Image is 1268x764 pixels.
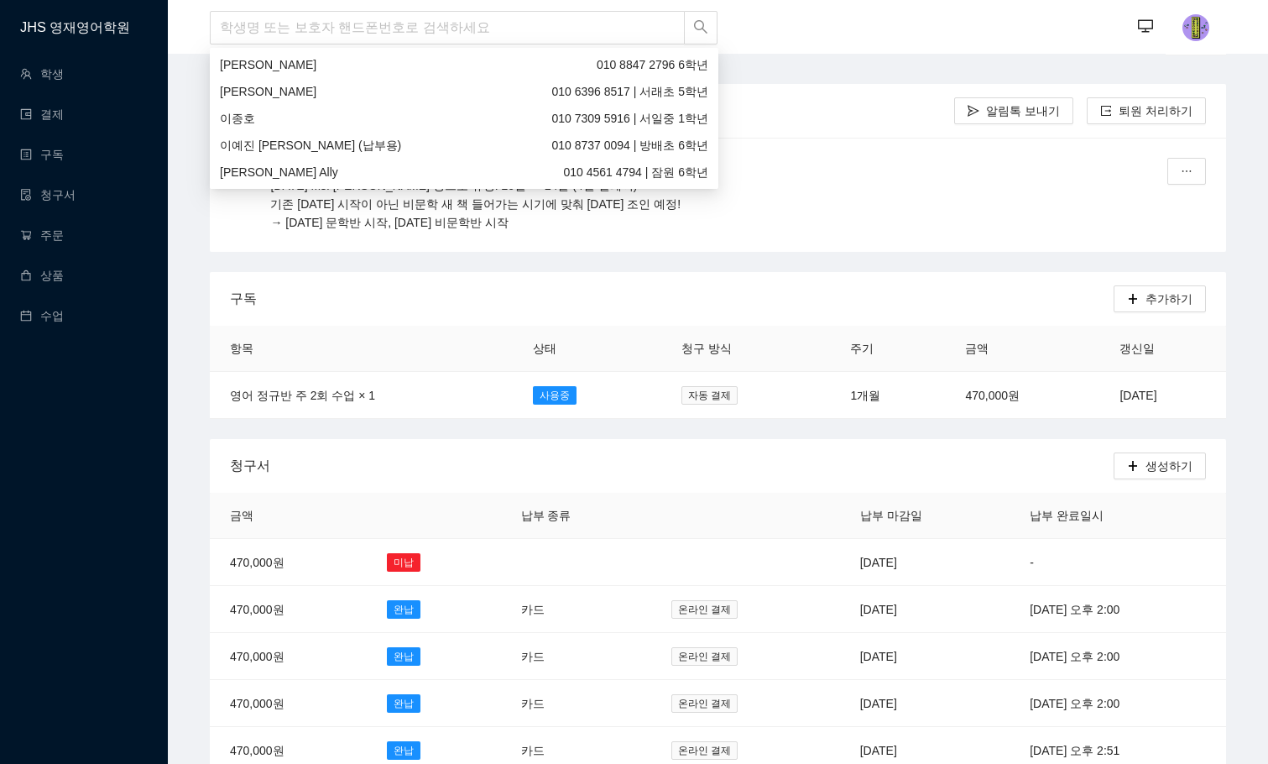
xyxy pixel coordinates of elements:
button: plus추가하기 [1114,285,1206,312]
span: 6학년 [597,55,708,74]
span: | 서일중 1학년 [551,109,708,128]
span: 완납 [387,741,420,760]
span: desktop [1138,18,1153,36]
td: 카드 [501,586,651,633]
td: 470,000원 [945,372,1099,419]
span: 010 8737 0094 [551,139,629,152]
span: 추가하기 [1145,290,1192,308]
span: send [968,105,979,118]
td: [DATE] 오후 2:00 [1010,633,1226,680]
span: 퇴원 처리하기 [1119,102,1192,120]
a: calendar수업 [20,309,64,322]
span: 온라인 결제 [671,647,738,666]
span: [PERSON_NAME] [220,85,316,98]
a: team학생 [20,67,64,81]
button: plus생성하기 [1114,453,1206,479]
span: 자동 결제 [681,386,738,405]
span: export [1100,105,1112,118]
td: - [1010,539,1226,586]
th: 갱신일 [1099,326,1226,372]
span: | 방배초 6학년 [551,136,708,154]
th: 납부 완료일시 [1010,493,1226,539]
span: [PERSON_NAME] [220,58,316,71]
span: 알림톡 보내기 [986,102,1060,120]
td: 카드 [501,680,651,727]
span: 이예진 [PERSON_NAME] (납부용) [220,139,401,152]
th: 납부 종류 [501,493,651,539]
span: 010 8847 2796 [597,58,675,71]
td: [DATE] 오후 2:00 [1010,586,1226,633]
td: [DATE] [1099,372,1226,419]
span: 완납 [387,600,420,619]
span: 온라인 결제 [671,741,738,760]
th: 금액 [210,493,367,539]
span: 미납 [387,553,420,572]
button: export퇴원 처리하기 [1087,97,1206,124]
span: | 잠원 6학년 [563,163,708,181]
td: [DATE] [840,586,1010,633]
th: 주기 [830,326,945,372]
div: 구독 [230,275,1114,322]
th: 청구 방식 [661,326,831,372]
td: 1개월 [830,372,945,419]
td: 470,000원 [210,586,367,633]
span: ellipsis [1181,165,1192,179]
span: 완납 [387,694,420,713]
a: file-done청구서 [20,188,76,201]
td: [DATE] [840,633,1010,680]
td: 카드 [501,633,651,680]
td: 470,000원 [210,633,367,680]
span: | 서래초 5학년 [551,82,708,101]
span: 010 7309 5916 [551,112,629,125]
button: search [684,11,717,44]
span: 완납 [387,647,420,666]
a: shopping-cart주문 [20,228,64,242]
td: [DATE] 오후 2:00 [1010,680,1226,727]
td: 470,000원 [210,539,367,586]
input: 학생명 또는 보호자 핸드폰번호로 검색하세요 [210,11,685,44]
span: search [693,19,708,37]
a: profile구독 [20,148,64,161]
span: 이종호 [220,112,255,125]
button: ellipsis [1167,158,1206,185]
img: photo.jpg [1182,14,1209,41]
p: [DATE] Ms. [PERSON_NAME] 상으로 휴강: 20일 → 24일 (4일 딜레이) 기존 [DATE] 시작이 아닌 비문학 새 책 들어가는 시기에 맞춰 [DATE] 조... [270,176,1125,232]
span: 010 6396 8517 [551,85,629,98]
span: 사용중 [533,386,577,405]
th: 상태 [513,326,661,372]
span: plus [1127,293,1139,306]
td: [DATE] [840,539,1010,586]
button: send알림톡 보내기 [954,97,1073,124]
th: 금액 [945,326,1099,372]
span: 온라인 결제 [671,694,738,713]
button: desktop [1129,10,1162,44]
span: 온라인 결제 [671,600,738,619]
th: 항목 [210,326,513,372]
a: shopping상품 [20,269,64,282]
td: 영어 정규반 주 2회 수업 × 1 [210,372,513,419]
a: wallet결제 [20,107,64,121]
th: 납부 마감일 [840,493,1010,539]
span: [PERSON_NAME] Ally [220,165,338,179]
span: 생성하기 [1145,457,1192,475]
td: 470,000원 [210,680,367,727]
span: 010 4561 4794 [563,165,641,179]
span: plus [1127,460,1139,474]
div: 청구서 [230,442,1114,489]
td: [DATE] [840,680,1010,727]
